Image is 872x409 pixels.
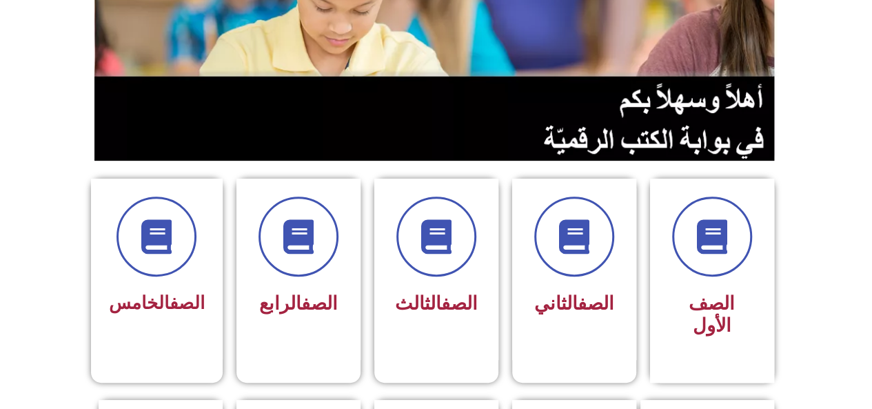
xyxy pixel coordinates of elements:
[395,292,478,315] span: الثالث
[441,292,478,315] a: الصف
[170,292,205,313] a: الصف
[578,292,614,315] a: الصف
[534,292,614,315] span: الثاني
[689,292,735,337] span: الصف الأول
[301,292,338,315] a: الصف
[109,292,205,313] span: الخامس
[259,292,338,315] span: الرابع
